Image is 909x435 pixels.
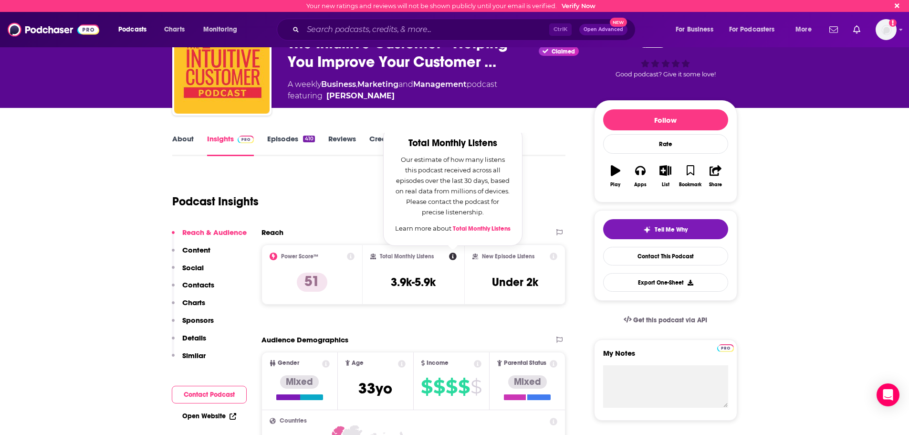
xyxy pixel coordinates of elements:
img: tell me why sparkle [643,226,651,233]
img: Podchaser - Follow, Share and Rate Podcasts [8,21,99,39]
a: About [172,134,194,156]
span: $ [446,379,457,394]
button: Contacts [172,280,214,298]
label: My Notes [603,349,728,365]
a: Contact This Podcast [603,247,728,265]
span: and [398,80,413,89]
button: Export One-Sheet [603,273,728,292]
span: Parental Status [504,360,546,366]
div: Your new ratings and reviews will not be shown publicly until your email is verified. [306,2,596,10]
h2: Power Score™ [281,253,318,260]
a: Reviews [328,134,356,156]
a: Show notifications dropdown [849,21,864,38]
div: Bookmark [679,182,701,188]
a: Verify Now [562,2,596,10]
a: Colin Shaw [326,90,395,102]
div: List [662,182,669,188]
span: Charts [164,23,185,36]
div: Apps [634,182,647,188]
button: Play [603,159,628,193]
button: Sponsors [172,316,214,333]
span: New [610,18,627,27]
a: Open Website [182,412,236,420]
a: Charts [158,22,190,37]
div: Share [709,182,722,188]
span: Countries [280,418,307,424]
span: Tell Me Why [655,226,688,233]
button: open menu [669,22,725,37]
button: Details [172,333,206,351]
img: Podchaser Pro [717,344,734,352]
span: For Podcasters [729,23,775,36]
p: Social [182,263,204,272]
p: Our estimate of how many listens this podcast received across all episodes over the last 30 days,... [395,154,511,217]
a: Pro website [717,343,734,352]
p: Similar [182,351,206,360]
button: Similar [172,351,206,369]
p: Content [182,245,210,255]
h2: New Episode Listens [482,253,534,260]
span: More [795,23,812,36]
a: Episodes410 [267,134,314,156]
a: Total Monthly Listens [453,225,511,233]
div: Mixed [280,375,319,389]
button: open menu [723,22,789,37]
span: $ [421,379,432,394]
span: $ [470,379,481,394]
p: Reach & Audience [182,228,247,237]
img: User Profile [876,19,897,40]
p: Sponsors [182,316,214,325]
span: $ [458,379,470,394]
a: Management [413,80,467,89]
button: Charts [172,298,205,316]
button: Show profile menu [876,19,897,40]
img: The Intuitive Customer - Helping You Improve Your Customer Experience To Gain Growth [174,18,270,114]
span: Ctrl K [549,23,572,36]
a: Show notifications dropdown [825,21,842,38]
a: Credits3 [369,134,405,156]
span: Logged in as jbarbour [876,19,897,40]
p: 51 [297,273,327,292]
h3: Under 2k [492,275,538,289]
h2: Total Monthly Listens [380,253,434,260]
button: open menu [112,22,159,37]
div: A weekly podcast [288,79,497,102]
h2: Reach [261,228,283,237]
span: Age [352,360,364,366]
button: tell me why sparkleTell Me Why [603,219,728,239]
button: open menu [789,22,824,37]
button: Share [703,159,728,193]
div: Play [610,182,620,188]
svg: Email not verified [889,19,897,27]
span: Open Advanced [584,27,623,32]
span: 33 yo [358,379,392,398]
button: Reach & Audience [172,228,247,245]
h2: Audience Demographics [261,335,348,344]
button: Social [172,263,204,281]
button: open menu [197,22,250,37]
button: Apps [628,159,653,193]
p: Charts [182,298,205,307]
span: Podcasts [118,23,146,36]
img: Podchaser Pro [238,136,254,143]
span: $ [433,379,445,394]
div: Rate [603,134,728,154]
p: Learn more about [395,223,511,234]
span: Claimed [552,49,575,54]
input: Search podcasts, credits, & more... [303,22,549,37]
span: featuring [288,90,497,102]
button: Content [172,245,210,263]
span: Income [427,360,449,366]
div: Mixed [508,375,547,389]
span: Gender [278,360,299,366]
div: Open Intercom Messenger [877,383,899,406]
span: For Business [676,23,713,36]
button: Bookmark [678,159,703,193]
span: Good podcast? Give it some love! [616,71,716,78]
p: Contacts [182,280,214,289]
a: Business [321,80,356,89]
a: Marketing [357,80,398,89]
span: Get this podcast via API [633,316,707,324]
